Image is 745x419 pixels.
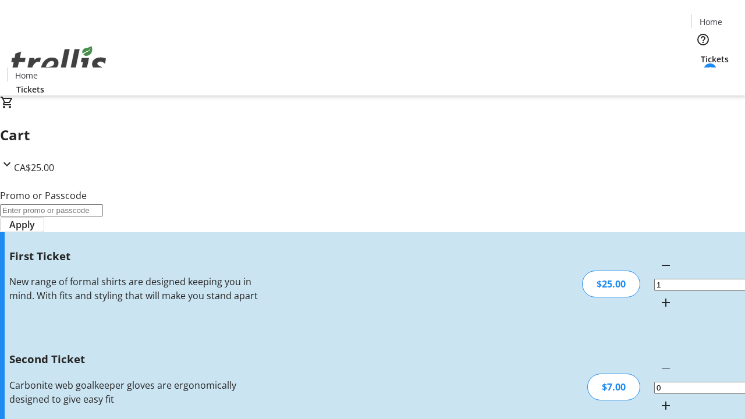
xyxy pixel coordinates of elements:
button: Increment by one [654,291,677,314]
div: New range of formal shirts are designed keeping you in mind. With fits and styling that will make... [9,275,264,303]
button: Cart [691,65,715,88]
span: Apply [9,218,35,232]
a: Home [8,69,45,81]
a: Home [692,16,729,28]
h3: First Ticket [9,248,264,264]
span: Tickets [701,53,729,65]
button: Decrement by one [654,254,677,277]
span: Tickets [16,83,44,95]
img: Orient E2E Organization DZeOS9eTtn's Logo [7,33,111,91]
button: Help [691,28,715,51]
a: Tickets [691,53,738,65]
h3: Second Ticket [9,351,264,367]
div: Carbonite web goalkeeper gloves are ergonomically designed to give easy fit [9,378,264,406]
span: Home [15,69,38,81]
button: Increment by one [654,394,677,417]
span: Home [700,16,722,28]
span: CA$25.00 [14,161,54,174]
a: Tickets [7,83,54,95]
div: $25.00 [582,271,640,297]
div: $7.00 [587,374,640,400]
